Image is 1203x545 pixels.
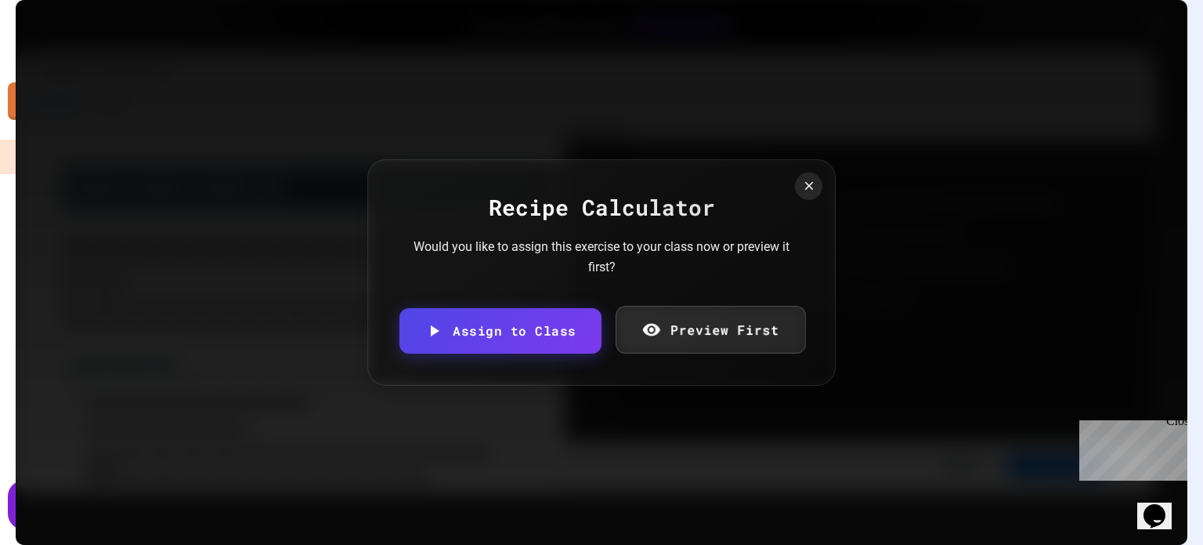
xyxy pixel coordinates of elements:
a: Assign to Class [399,308,601,354]
div: Chat with us now!Close [6,6,108,100]
iframe: chat widget [1137,482,1187,529]
div: Recipe Calculator [399,191,804,224]
iframe: chat widget [1073,414,1187,481]
a: Preview First [616,306,805,354]
div: Would you like to assign this exercise to your class now or preview it first? [414,237,789,277]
